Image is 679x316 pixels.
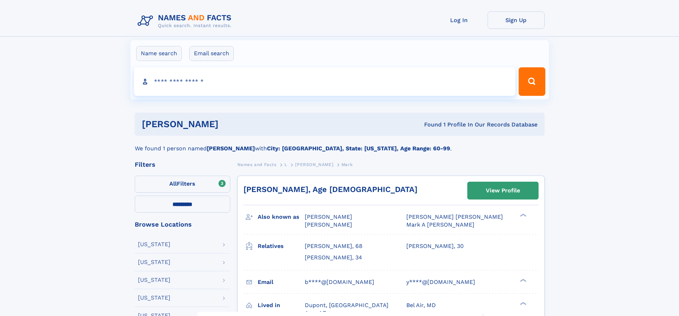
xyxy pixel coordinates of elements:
span: [PERSON_NAME] [305,221,352,228]
div: [US_STATE] [138,277,170,283]
h3: Also known as [258,211,305,223]
input: search input [134,67,516,96]
a: Log In [431,11,488,29]
h3: Email [258,276,305,288]
div: Filters [135,161,230,168]
a: [PERSON_NAME] [295,160,333,169]
span: [PERSON_NAME] [305,213,352,220]
h3: Lived in [258,299,305,311]
div: [US_STATE] [138,259,170,265]
h3: Relatives [258,240,305,252]
b: City: [GEOGRAPHIC_DATA], State: [US_STATE], Age Range: 60-99 [267,145,450,152]
span: All [169,180,177,187]
b: [PERSON_NAME] [207,145,255,152]
a: L [284,160,287,169]
span: Dupont, [GEOGRAPHIC_DATA] [305,302,389,309]
a: [PERSON_NAME], 30 [406,242,464,250]
span: [PERSON_NAME] [295,162,333,167]
span: Mark A [PERSON_NAME] [406,221,474,228]
a: View Profile [468,182,538,199]
img: Logo Names and Facts [135,11,237,31]
label: Filters [135,176,230,193]
a: Names and Facts [237,160,277,169]
a: [PERSON_NAME], 68 [305,242,362,250]
div: ❯ [518,301,527,306]
span: Mark [341,162,353,167]
div: [US_STATE] [138,295,170,301]
h1: [PERSON_NAME] [142,120,322,129]
div: ❯ [518,213,527,218]
span: [PERSON_NAME] [PERSON_NAME] [406,213,503,220]
div: We found 1 person named with . [135,136,545,153]
button: Search Button [519,67,545,96]
div: ❯ [518,278,527,283]
label: Name search [136,46,182,61]
div: View Profile [486,182,520,199]
span: Bel Air, MD [406,302,436,309]
a: [PERSON_NAME], Age [DEMOGRAPHIC_DATA] [243,185,417,194]
a: Sign Up [488,11,545,29]
span: L [284,162,287,167]
div: Browse Locations [135,221,230,228]
label: Email search [189,46,234,61]
div: [US_STATE] [138,242,170,247]
a: [PERSON_NAME], 34 [305,254,362,261]
div: Found 1 Profile In Our Records Database [321,121,537,129]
